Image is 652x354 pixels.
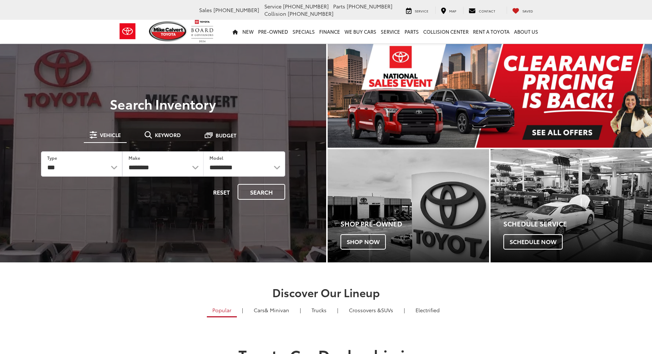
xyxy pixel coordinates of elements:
[256,20,290,43] a: Pre-Owned
[522,8,533,13] span: Saved
[298,306,303,314] li: |
[491,149,652,262] a: Schedule Service Schedule Now
[240,306,245,314] li: |
[342,20,379,43] a: WE BUY CARS
[512,20,540,43] a: About Us
[100,132,121,137] span: Vehicle
[207,184,236,200] button: Reset
[402,306,407,314] li: |
[240,20,256,43] a: New
[155,132,181,137] span: Keyword
[449,8,456,13] span: Map
[335,306,340,314] li: |
[216,133,236,138] span: Budget
[288,10,334,17] span: [PHONE_NUMBER]
[415,8,428,13] span: Service
[421,20,471,43] a: Collision Center
[340,234,386,250] span: Shop Now
[343,304,399,316] a: SUVs
[503,220,652,228] h4: Schedule Service
[230,20,240,43] a: Home
[333,3,345,10] span: Parts
[402,20,421,43] a: Parts
[435,7,462,14] a: Map
[265,306,289,314] span: & Minivan
[114,19,141,43] img: Toyota
[264,3,282,10] span: Service
[463,7,501,14] a: Contact
[248,304,295,316] a: Cars
[306,304,332,316] a: Trucks
[400,7,434,14] a: Service
[317,20,342,43] a: Finance
[128,155,140,161] label: Make
[264,10,286,17] span: Collision
[328,149,489,262] a: Shop Pre-Owned Shop Now
[290,20,317,43] a: Specials
[379,20,402,43] a: Service
[68,286,584,298] h2: Discover Our Lineup
[149,21,188,41] img: Mike Calvert Toyota
[238,184,285,200] button: Search
[503,234,563,250] span: Schedule Now
[47,155,57,161] label: Type
[31,96,295,111] h3: Search Inventory
[479,8,495,13] span: Contact
[213,6,259,14] span: [PHONE_NUMBER]
[507,7,539,14] a: My Saved Vehicles
[410,304,445,316] a: Electrified
[199,6,212,14] span: Sales
[347,3,392,10] span: [PHONE_NUMBER]
[328,149,489,262] div: Toyota
[283,3,329,10] span: [PHONE_NUMBER]
[207,304,237,317] a: Popular
[209,155,223,161] label: Model
[340,220,489,228] h4: Shop Pre-Owned
[471,20,512,43] a: Rent a Toyota
[349,306,381,314] span: Crossovers &
[491,149,652,262] div: Toyota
